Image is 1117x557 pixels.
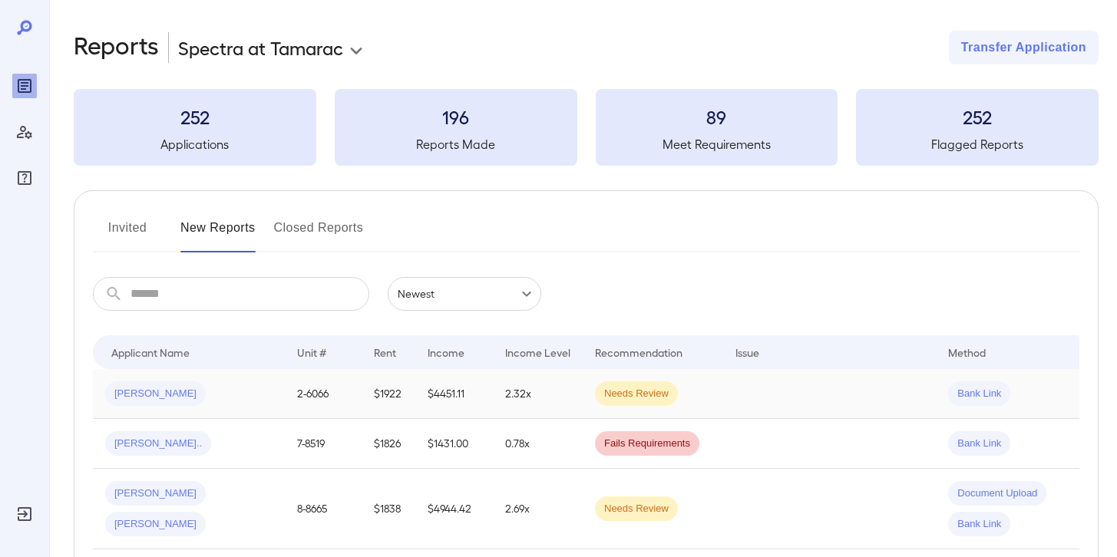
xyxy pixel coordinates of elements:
div: Issue [735,343,760,361]
h5: Flagged Reports [856,135,1099,153]
h3: 196 [335,104,577,129]
summary: 252Applications196Reports Made89Meet Requirements252Flagged Reports [74,89,1099,166]
td: 2.32x [493,369,583,419]
span: Bank Link [948,517,1010,532]
td: 2.69x [493,469,583,549]
h5: Reports Made [335,135,577,153]
td: $1826 [362,419,415,469]
div: FAQ [12,166,37,190]
button: Transfer Application [949,31,1099,64]
td: $1431.00 [415,419,493,469]
p: Spectra at Tamarac [178,35,343,60]
div: Reports [12,74,37,98]
span: Needs Review [595,502,678,516]
div: Rent [374,343,398,361]
div: Applicant Name [111,343,190,361]
span: Fails Requirements [595,437,699,451]
span: [PERSON_NAME].. [105,437,211,451]
td: $4944.42 [415,469,493,549]
div: Manage Users [12,120,37,144]
h2: Reports [74,31,159,64]
td: $4451.11 [415,369,493,419]
button: Invited [93,216,162,252]
span: Bank Link [948,437,1010,451]
td: 2-6066 [285,369,362,419]
span: Needs Review [595,387,678,401]
span: [PERSON_NAME] [105,486,206,501]
h5: Applications [74,135,316,153]
div: Income Level [505,343,570,361]
h3: 252 [74,104,316,129]
td: 0.78x [493,419,583,469]
td: $1922 [362,369,415,419]
h3: 252 [856,104,1099,129]
div: Unit # [297,343,326,361]
button: New Reports [180,216,256,252]
div: Log Out [12,502,37,526]
h5: Meet Requirements [596,135,838,153]
span: Bank Link [948,387,1010,401]
span: Document Upload [948,486,1046,501]
button: Closed Reports [274,216,364,252]
h3: 89 [596,104,838,129]
td: 8-8665 [285,469,362,549]
td: $1838 [362,469,415,549]
td: 7-8519 [285,419,362,469]
div: Newest [388,277,541,311]
div: Recommendation [595,343,682,361]
div: Method [948,343,986,361]
span: [PERSON_NAME] [105,517,206,532]
span: [PERSON_NAME] [105,387,206,401]
div: Income [428,343,464,361]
